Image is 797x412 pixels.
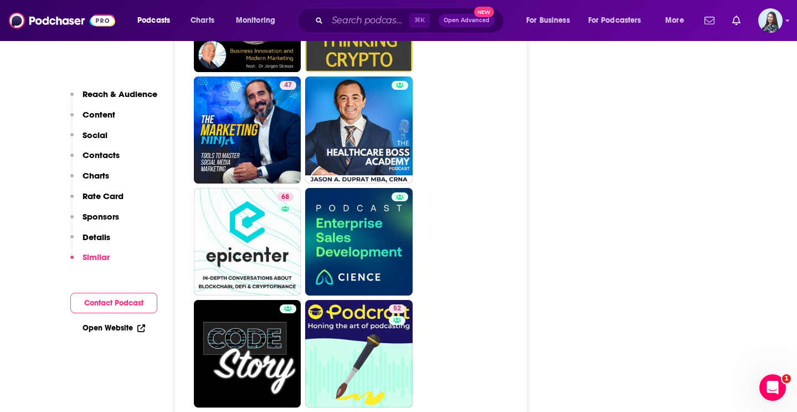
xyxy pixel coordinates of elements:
[70,89,157,109] button: Reach & Audience
[70,170,109,191] button: Charts
[70,252,110,272] button: Similar
[588,13,641,28] span: For Podcasters
[728,11,745,30] a: Show notifications dropdown
[393,303,401,314] span: 52
[281,192,289,203] span: 68
[83,232,110,242] p: Details
[526,13,570,28] span: For Business
[70,293,157,313] button: Contact Podcast
[70,109,115,130] button: Content
[307,8,515,33] div: Search podcasts, credits, & more...
[518,12,584,29] button: open menu
[700,11,719,30] a: Show notifications dropdown
[228,12,290,29] button: open menu
[70,232,110,252] button: Details
[130,12,184,29] button: open menu
[444,18,490,23] span: Open Advanced
[191,13,214,28] span: Charts
[389,304,405,313] a: 52
[758,8,783,33] img: User Profile
[277,192,294,201] a: 68
[581,12,657,29] button: open menu
[759,374,786,401] iframe: Intercom live chat
[70,150,120,170] button: Contacts
[657,12,698,29] button: open menu
[83,109,115,120] p: Content
[194,188,301,296] a: 68
[782,374,791,383] span: 1
[305,300,413,408] a: 52
[194,77,301,184] a: 47
[9,10,115,31] img: Podchaser - Follow, Share and Rate Podcasts
[284,80,292,91] span: 47
[70,211,119,232] button: Sponsors
[83,150,120,160] p: Contacts
[83,323,145,333] a: Open Website
[83,252,110,262] p: Similar
[665,13,684,28] span: More
[83,211,119,222] p: Sponsors
[183,12,221,29] a: Charts
[70,191,124,211] button: Rate Card
[327,12,409,29] input: Search podcasts, credits, & more...
[758,8,783,33] button: Show profile menu
[474,7,494,17] span: New
[83,130,107,140] p: Social
[758,8,783,33] span: Logged in as brookefortierpr
[83,89,157,99] p: Reach & Audience
[137,13,170,28] span: Podcasts
[439,14,495,27] button: Open AdvancedNew
[70,130,107,150] button: Social
[409,13,430,28] span: ⌘ K
[236,13,275,28] span: Monitoring
[83,170,109,181] p: Charts
[280,81,296,90] a: 47
[83,191,124,201] p: Rate Card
